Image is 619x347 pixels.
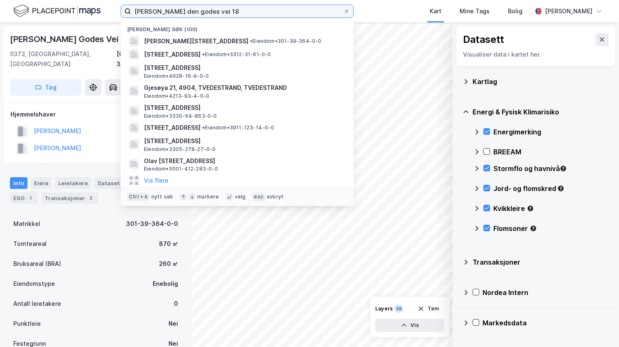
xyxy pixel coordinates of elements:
div: 301-39-364-0-0 [126,219,178,229]
div: Kartlag [473,77,609,87]
button: Tøm [412,302,444,315]
button: Tag [10,79,82,96]
div: 3 [87,194,95,202]
div: 0 [174,299,178,309]
div: 38 [394,305,404,313]
div: 260 ㎡ [159,259,178,269]
div: Ctrl + k [127,193,150,201]
div: BREEAM [493,147,609,157]
span: Gjesøya 21, 4904, TVEDESTRAND, TVEDESTRAND [144,83,344,93]
div: 0373, [GEOGRAPHIC_DATA], [GEOGRAPHIC_DATA] [10,49,116,69]
span: Eiendom • 5001-412-283-0-0 [144,166,218,172]
img: logo.f888ab2527a4732fd821a326f86c7f29.svg [13,4,101,18]
div: Leietakere [55,177,91,189]
span: [STREET_ADDRESS] [144,63,344,73]
iframe: Chat Widget [577,307,619,347]
div: esc [252,193,265,201]
div: Transaksjoner [473,257,609,267]
div: Stormflo og havnivå [493,164,609,173]
div: 1 [26,194,35,202]
span: [STREET_ADDRESS] [144,103,344,113]
div: Bolig [508,6,522,16]
span: [STREET_ADDRESS] [144,50,201,59]
div: Tooltip anchor [530,225,537,232]
span: Eiendom • 4628-16-9-0-0 [144,73,209,79]
span: Eiendom • 3330-64-863-0-0 [144,113,217,119]
div: Datasett [94,177,126,189]
div: avbryt [267,193,284,200]
span: Eiendom • 4213-93-4-0-0 [144,93,209,99]
div: Eiendomstype [13,279,55,289]
span: [STREET_ADDRESS] [144,136,344,146]
div: Antall leietakere [13,299,61,309]
span: Eiendom • 3312-31-61-0-0 [202,51,271,58]
div: Datasett [463,33,504,46]
div: 870 ㎡ [159,239,178,249]
div: Flomsoner [493,223,609,233]
div: Enebolig [153,279,178,289]
span: • [202,51,205,57]
div: Tooltip anchor [560,165,567,172]
div: Layers [375,305,393,312]
div: Energi & Fysisk Klimarisiko [473,107,609,117]
div: Nei [168,319,178,329]
span: [PERSON_NAME][STREET_ADDRESS] [144,36,248,46]
span: Olav [STREET_ADDRESS] [144,156,344,166]
span: Eiendom • 301-39-364-0-0 [250,38,322,45]
div: [PERSON_NAME] Godes Vei 18 [10,32,131,46]
div: velg [235,193,246,200]
div: [PERSON_NAME] søk (100) [121,20,354,35]
div: Tomteareal [13,239,47,249]
div: Eiere [31,177,52,189]
div: Kart [430,6,441,16]
span: Eiendom • 3305-278-27-0-0 [144,146,216,153]
div: Markedsdata [483,318,609,328]
span: [STREET_ADDRESS] [144,123,201,133]
button: Vis flere [144,176,168,186]
div: Bruksareal (BRA) [13,259,61,269]
span: • [250,38,253,44]
div: nytt søk [151,193,173,200]
div: Visualiser data i kartet her. [463,50,609,59]
div: markere [197,193,219,200]
div: ESG [10,192,38,204]
div: [GEOGRAPHIC_DATA], 39/364 [116,49,181,69]
div: Tooltip anchor [527,205,534,212]
div: Mine Tags [460,6,490,16]
div: Matrikkel [13,219,40,229]
input: Søk på adresse, matrikkel, gårdeiere, leietakere eller personer [131,5,343,17]
div: Hjemmelshaver [10,109,181,119]
div: Tooltip anchor [557,185,565,192]
div: Energimerking [493,127,609,137]
div: Nordea Intern [483,288,609,297]
div: Kvikkleire [493,203,609,213]
div: [PERSON_NAME] [545,6,592,16]
span: • [202,124,205,131]
button: Vis [375,319,444,332]
div: Transaksjoner [41,192,98,204]
span: Eiendom • 3911-123-14-0-0 [202,124,274,131]
div: Punktleie [13,319,41,329]
div: Info [10,177,27,189]
div: Jord- og flomskred [493,183,609,193]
